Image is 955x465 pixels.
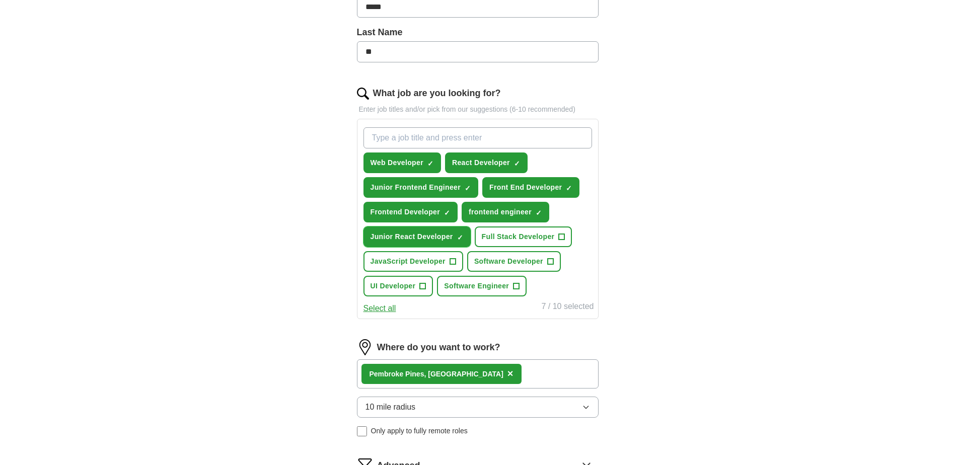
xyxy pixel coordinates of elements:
[536,209,542,217] span: ✓
[363,202,458,222] button: Frontend Developer✓
[437,276,527,296] button: Software Engineer
[363,127,592,148] input: Type a job title and press enter
[371,426,468,436] span: Only apply to fully remote roles
[514,160,520,168] span: ✓
[357,339,373,355] img: location.png
[371,281,416,291] span: UI Developer
[444,281,509,291] span: Software Engineer
[507,366,513,381] button: ×
[371,231,453,242] span: Junior React Developer
[373,87,501,100] label: What job are you looking for?
[363,302,396,315] button: Select all
[489,182,562,193] span: Front End Developer
[363,152,441,173] button: Web Developer✓
[363,226,471,247] button: Junior React Developer✓
[357,426,367,436] input: Only apply to fully remote roles
[469,207,532,217] span: frontend engineer
[357,397,599,418] button: 10 mile radius
[474,256,543,267] span: Software Developer
[457,234,463,242] span: ✓
[363,251,463,272] button: JavaScript Developer
[475,226,572,247] button: Full Stack Developer
[370,369,503,379] div: Pembroke Pines, [GEOGRAPHIC_DATA]
[363,276,433,296] button: UI Developer
[566,184,572,192] span: ✓
[462,202,549,222] button: frontend engineer✓
[507,368,513,379] span: ×
[365,401,416,413] span: 10 mile radius
[363,177,479,198] button: Junior Frontend Engineer✓
[371,182,461,193] span: Junior Frontend Engineer
[444,209,450,217] span: ✓
[371,158,423,168] span: Web Developer
[467,251,561,272] button: Software Developer
[357,104,599,115] p: Enter job titles and/or pick from our suggestions (6-10 recommended)
[427,160,433,168] span: ✓
[371,256,446,267] span: JavaScript Developer
[371,207,440,217] span: Frontend Developer
[482,231,555,242] span: Full Stack Developer
[357,88,369,100] img: search.png
[482,177,579,198] button: Front End Developer✓
[445,152,528,173] button: React Developer✓
[377,341,500,354] label: Where do you want to work?
[452,158,510,168] span: React Developer
[541,300,594,315] div: 7 / 10 selected
[465,184,471,192] span: ✓
[357,26,599,39] label: Last Name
